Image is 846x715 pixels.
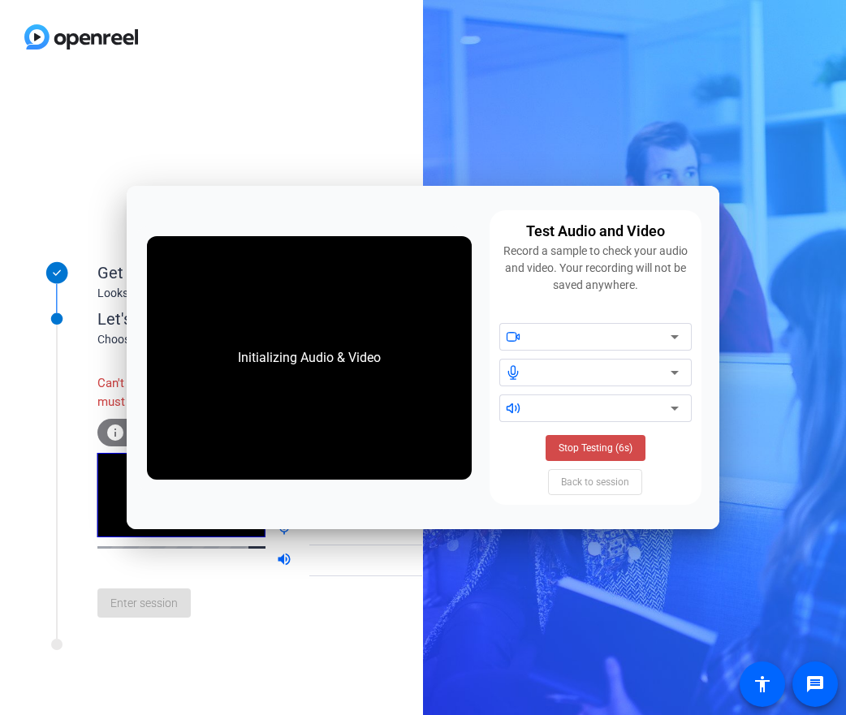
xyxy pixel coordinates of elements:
[97,261,422,285] div: Get Ready!
[222,332,397,384] div: Initializing Audio & Video
[97,366,276,419] div: Can't share your screen. You must grant permissions.
[499,243,692,294] div: Record a sample to check your audio and video. Your recording will not be saved anywhere.
[97,285,422,302] div: Looks like you've been invited to join
[753,674,772,694] mat-icon: accessibility
[805,674,825,694] mat-icon: message
[526,220,665,243] div: Test Audio and Video
[106,423,125,442] mat-icon: info
[276,520,296,540] mat-icon: mic_none
[276,551,296,571] mat-icon: volume_up
[97,307,455,331] div: Let's get connected.
[97,331,455,348] div: Choose your settings
[546,435,645,461] button: Stop Testing (6s)
[559,441,632,455] span: Stop Testing (6s)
